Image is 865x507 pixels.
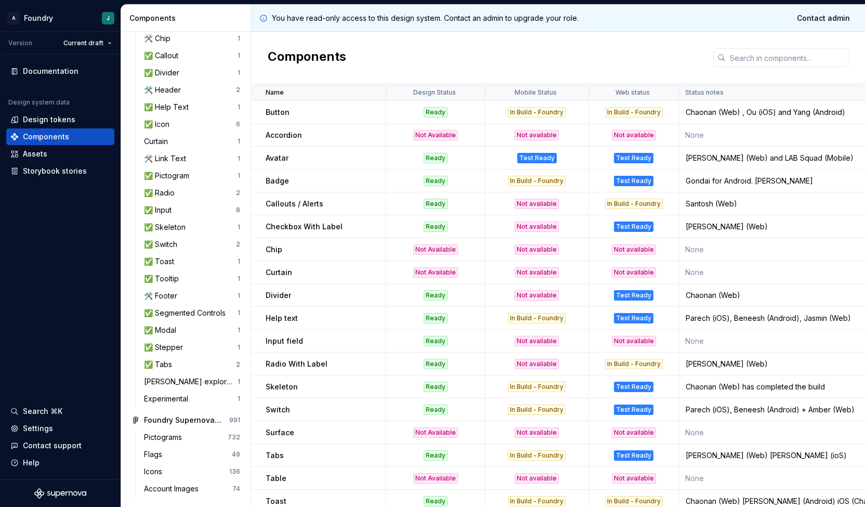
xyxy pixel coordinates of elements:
[140,236,244,253] a: ✅ Switch2
[23,440,82,451] div: Contact support
[140,99,244,115] a: ✅ Help Text1
[615,88,650,97] p: Web status
[144,33,175,44] div: 🛠️ Chip
[144,102,193,112] div: ✅ Help Text
[144,466,166,477] div: Icons
[515,359,559,369] div: Not available
[605,107,663,118] div: In Build - Foundry
[424,313,448,323] div: Ready
[140,202,244,218] a: ✅ Input8
[614,176,653,186] div: Test Ready
[612,336,656,346] div: Not available
[238,257,240,266] div: 1
[144,256,178,267] div: ✅ Toast
[23,458,40,468] div: Help
[685,88,724,97] p: Status notes
[34,488,86,499] a: Supernova Logo
[144,171,193,181] div: ✅ Pictogram
[605,496,663,506] div: In Build - Foundry
[612,427,656,438] div: Not available
[508,313,566,323] div: In Build - Foundry
[238,275,240,283] div: 1
[515,290,559,301] div: Not available
[266,382,298,392] p: Skeleton
[266,473,286,484] p: Table
[424,382,448,392] div: Ready
[238,34,240,43] div: 1
[232,485,240,493] div: 74
[6,420,114,437] a: Settings
[140,150,244,167] a: 🛠️ Link Text1
[144,85,185,95] div: 🛠️ Header
[614,222,653,232] div: Test Ready
[605,359,663,369] div: In Build - Foundry
[614,153,653,163] div: Test Ready
[515,336,559,346] div: Not available
[413,267,458,278] div: Not Available
[236,86,240,94] div: 2
[63,39,103,47] span: Current draft
[424,359,448,369] div: Ready
[140,82,244,98] a: 🛠️ Header2
[140,288,244,304] a: 🛠️ Footer1
[424,176,448,186] div: Ready
[144,68,184,78] div: ✅ Divider
[238,172,240,180] div: 1
[23,149,47,159] div: Assets
[129,13,246,23] div: Components
[140,463,244,480] a: Icons136
[238,223,240,231] div: 1
[614,290,653,301] div: Test Ready
[238,103,240,111] div: 1
[23,166,87,176] div: Storybook stories
[614,405,653,415] div: Test Ready
[614,382,653,392] div: Test Ready
[266,176,289,186] p: Badge
[236,189,240,197] div: 2
[236,240,240,249] div: 2
[413,130,458,140] div: Not Available
[144,308,230,318] div: ✅ Segmented Controls
[140,133,244,150] a: Curtain1
[424,153,448,163] div: Ready
[23,66,78,76] div: Documentation
[229,416,240,424] div: 991
[23,406,62,417] div: Search ⌘K
[144,222,190,232] div: ✅ Skeleton
[268,48,346,67] h2: Components
[6,146,114,162] a: Assets
[236,120,240,128] div: 6
[413,473,458,484] div: Not Available
[144,449,166,460] div: Flags
[144,394,192,404] div: Experimental
[140,373,244,390] a: [PERSON_NAME] exploration1
[144,274,183,284] div: ✅ Tooltip
[266,290,291,301] p: Divider
[612,267,656,278] div: Not available
[508,405,566,415] div: In Build - Foundry
[797,13,850,23] span: Contact admin
[266,267,292,278] p: Curtain
[236,206,240,214] div: 8
[413,244,458,255] div: Not Available
[140,356,244,373] a: ✅ Tabs2
[266,405,290,415] p: Switch
[144,291,181,301] div: 🛠️ Footer
[140,429,244,446] a: Pictograms732
[144,484,203,494] div: Account Images
[424,199,448,209] div: Ready
[266,107,290,118] p: Button
[140,480,244,497] a: Account Images74
[140,391,244,407] a: Experimental1
[144,376,238,387] div: [PERSON_NAME] exploration
[238,292,240,300] div: 1
[266,450,284,461] p: Tabs
[6,111,114,128] a: Design tokens
[238,326,240,334] div: 1
[8,39,32,47] div: Version
[140,270,244,287] a: ✅ Tooltip1
[424,450,448,461] div: Ready
[236,360,240,369] div: 2
[266,199,323,209] p: Callouts / Alerts
[266,359,327,369] p: Radio With Label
